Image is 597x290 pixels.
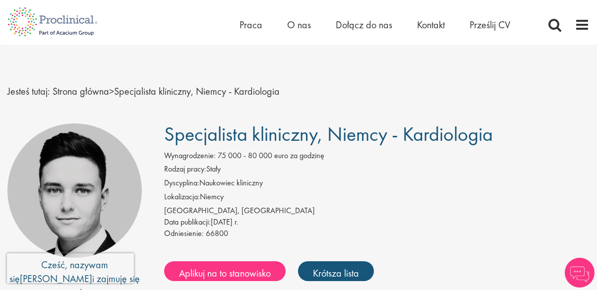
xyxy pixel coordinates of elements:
a: O nas [287,18,311,31]
font: Stały [206,164,221,174]
font: Dyscyplina: [164,177,199,188]
font: Krótsza lista [313,266,359,279]
font: Specjalista kliniczny, Niemcy - Kardiologia [114,85,280,98]
font: Naukowiec kliniczny [199,177,263,188]
font: Jesteś tutaj: [7,85,50,98]
font: [GEOGRAPHIC_DATA], [GEOGRAPHIC_DATA] [164,205,315,216]
a: Aplikuj na to stanowisko [164,261,286,281]
iframe: reCAPTCHA [7,253,134,283]
font: Rodzaj pracy: [164,164,206,174]
font: Specjalista kliniczny, Niemcy - Kardiologia [164,121,493,147]
a: Dołącz do nas [336,18,392,31]
a: Praca [239,18,262,31]
font: Odniesienie: [164,228,204,238]
font: 66800 [206,228,228,238]
font: Lokalizacja: [164,191,200,202]
font: Data publikacji: [164,217,211,227]
font: Strona główna [53,85,109,98]
a: Kontakt [417,18,445,31]
font: 75 000 - 80 000 euro za godzinę [218,150,324,161]
a: Prześlij CV [470,18,510,31]
font: Niemcy [200,191,224,202]
a: link nawigacyjny [53,85,109,98]
font: [DATE] r. [211,217,239,227]
a: Krótsza lista [298,261,374,281]
img: zdjęcie rekrutera Connora Lynesa [7,123,142,258]
font: Aplikuj na to stanowisko [179,266,271,279]
font: Wynagrodzenie: [164,150,216,161]
img: Chatbot [565,258,595,288]
font: > [109,85,114,98]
